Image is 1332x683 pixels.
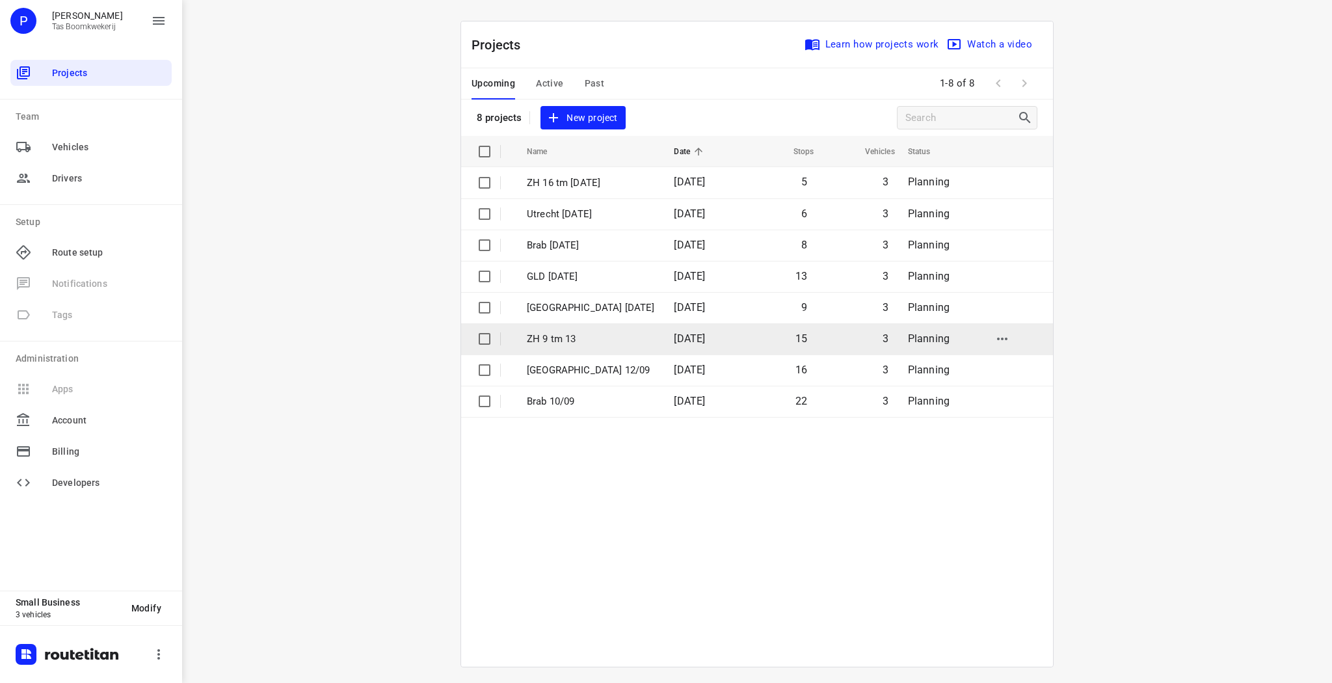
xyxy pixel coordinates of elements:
[935,70,980,98] span: 1-8 of 8
[52,476,166,490] span: Developers
[801,208,807,220] span: 6
[883,395,888,407] span: 3
[10,134,172,160] div: Vehicles
[52,246,166,260] span: Route setup
[908,144,948,159] span: Status
[527,238,654,253] p: Brab [DATE]
[527,301,654,315] p: [GEOGRAPHIC_DATA] [DATE]
[10,407,172,433] div: Account
[795,270,807,282] span: 13
[908,301,950,314] span: Planning
[10,165,172,191] div: Drivers
[10,373,172,405] span: Available only on our Business plan
[548,110,617,126] span: New project
[527,144,565,159] span: Name
[16,597,121,608] p: Small Business
[795,332,807,345] span: 15
[883,301,888,314] span: 3
[527,332,654,347] p: ZH 9 tm 13
[540,106,625,130] button: New project
[908,395,950,407] span: Planning
[674,208,705,220] span: [DATE]
[674,332,705,345] span: [DATE]
[10,239,172,265] div: Route setup
[10,8,36,34] div: P
[477,112,522,124] p: 8 projects
[883,364,888,376] span: 3
[908,239,950,251] span: Planning
[908,208,950,220] span: Planning
[16,610,121,619] p: 3 vehicles
[801,176,807,188] span: 5
[1011,70,1037,96] span: Next Page
[674,364,705,376] span: [DATE]
[795,364,807,376] span: 16
[908,176,950,188] span: Planning
[905,108,1017,128] input: Search projects
[908,332,950,345] span: Planning
[52,414,166,427] span: Account
[883,176,888,188] span: 3
[674,301,705,314] span: [DATE]
[16,215,172,229] p: Setup
[527,269,654,284] p: GLD 16 sept
[883,208,888,220] span: 3
[883,270,888,282] span: 3
[674,270,705,282] span: [DATE]
[472,35,531,55] p: Projects
[674,144,707,159] span: Date
[527,207,654,222] p: Utrecht 19 sept
[795,395,807,407] span: 22
[985,70,1011,96] span: Previous Page
[527,363,654,378] p: [GEOGRAPHIC_DATA] 12/09
[16,352,172,366] p: Administration
[585,75,605,92] span: Past
[10,60,172,86] div: Projects
[883,239,888,251] span: 3
[472,75,515,92] span: Upcoming
[52,141,166,154] span: Vehicles
[674,239,705,251] span: [DATE]
[52,66,166,80] span: Projects
[908,270,950,282] span: Planning
[883,332,888,345] span: 3
[10,438,172,464] div: Billing
[52,445,166,459] span: Billing
[777,144,814,159] span: Stops
[536,75,563,92] span: Active
[674,176,705,188] span: [DATE]
[52,10,123,21] p: Peter Tas
[908,364,950,376] span: Planning
[10,268,172,299] span: Available only on our Business plan
[848,144,895,159] span: Vehicles
[801,301,807,314] span: 9
[1017,110,1037,126] div: Search
[131,603,161,613] span: Modify
[527,394,654,409] p: Brab 10/09
[52,172,166,185] span: Drivers
[52,22,123,31] p: Tas Boomkwekerij
[121,596,172,620] button: Modify
[10,299,172,330] span: Available only on our Business plan
[16,110,172,124] p: Team
[10,470,172,496] div: Developers
[527,176,654,191] p: ZH 16 tm 20 sept
[674,395,705,407] span: [DATE]
[801,239,807,251] span: 8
